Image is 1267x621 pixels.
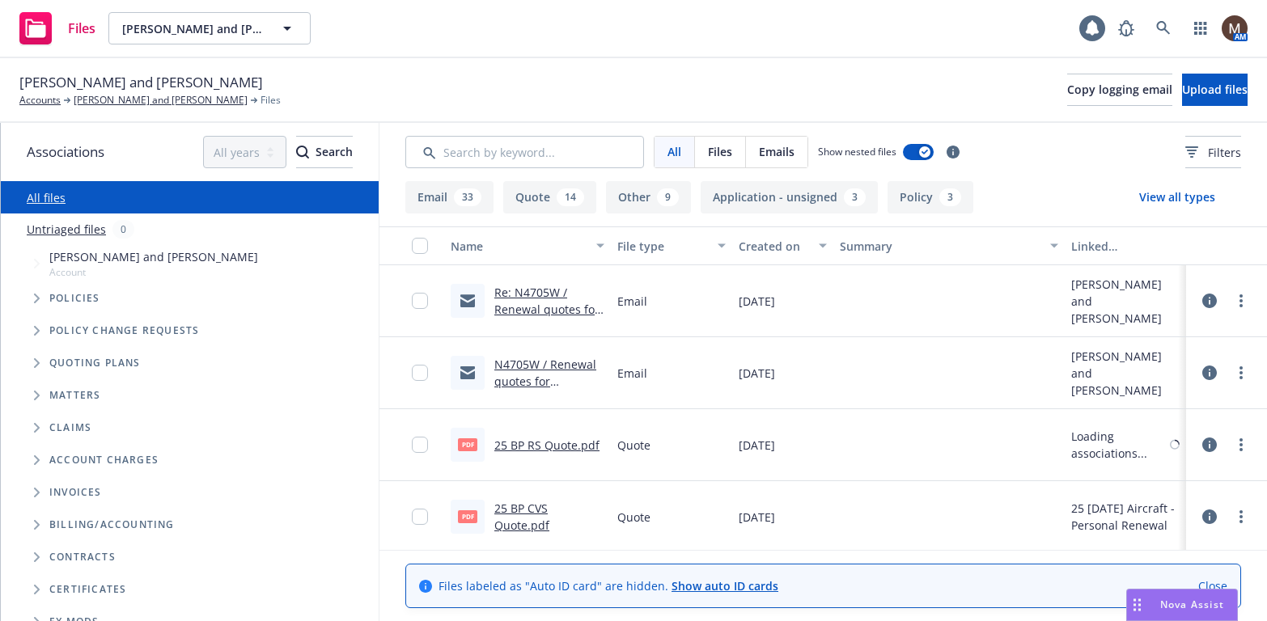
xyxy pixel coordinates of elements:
a: more [1231,507,1251,526]
span: Files labeled as "Auto ID card" are hidden. [439,577,778,594]
a: Search [1147,12,1180,44]
span: Contracts [49,552,116,562]
span: Account [49,265,258,279]
span: Files [261,93,281,108]
div: 33 [454,188,481,206]
input: Search by keyword... [405,136,644,168]
a: Accounts [19,93,61,108]
span: Email [617,365,647,382]
span: Policy change requests [49,326,199,336]
span: [DATE] [739,437,775,454]
button: View all types [1113,181,1241,213]
button: Other [606,181,691,213]
span: Files [708,143,732,160]
a: Switch app [1184,12,1217,44]
button: Nova Assist [1126,589,1238,621]
span: Quote [617,509,650,526]
span: Claims [49,423,91,433]
span: [PERSON_NAME] and [PERSON_NAME] [122,20,262,37]
input: Toggle Row Selected [412,293,428,309]
svg: Search [296,146,309,158]
button: Policy [888,181,973,213]
span: Show nested files [818,145,896,158]
a: more [1231,291,1251,310]
span: Policies [49,294,100,303]
span: [DATE] [739,509,775,526]
button: [PERSON_NAME] and [PERSON_NAME] [108,12,311,44]
a: All files [27,190,66,205]
img: photo [1222,15,1248,41]
span: Files [68,22,95,35]
a: Untriaged files [27,221,106,238]
button: Copy logging email [1067,74,1172,106]
div: Created on [739,238,809,255]
span: Quoting plans [49,358,141,368]
input: Select all [412,238,428,254]
span: Nova Assist [1160,598,1224,611]
a: Files [13,6,102,51]
div: File type [617,238,708,255]
div: [PERSON_NAME] and [PERSON_NAME] [1071,276,1180,327]
span: Quote [617,437,650,454]
a: Show auto ID cards [672,578,778,594]
span: Upload files [1182,82,1248,97]
span: [DATE] [739,293,775,310]
button: Application - unsigned [701,181,878,213]
a: 25 BP RS Quote.pdf [494,437,600,453]
button: File type [611,226,732,265]
div: 3 [939,188,961,206]
div: [PERSON_NAME] and [PERSON_NAME] [1071,348,1180,399]
div: 3 [844,188,866,206]
span: All [667,143,681,160]
div: Linked associations [1071,238,1180,255]
span: [PERSON_NAME] and [PERSON_NAME] [49,248,258,265]
button: Summary [833,226,1065,265]
a: [PERSON_NAME] and [PERSON_NAME] [74,93,248,108]
span: [PERSON_NAME] and [PERSON_NAME] [19,72,263,93]
button: Created on [732,226,833,265]
a: Close [1198,577,1227,594]
div: Name [451,238,587,255]
span: Invoices [49,488,102,497]
a: N4705W / Renewal quotes for [PERSON_NAME] and [PERSON_NAME] [494,357,596,440]
span: Filters [1208,144,1241,161]
a: Re: N4705W / Renewal quotes for [PERSON_NAME] and [PERSON_NAME] [494,285,600,368]
span: Associations [27,142,104,163]
span: Certificates [49,585,126,594]
span: [DATE] [739,365,775,382]
button: Name [444,226,611,265]
button: Email [405,181,494,213]
span: pdf [458,510,477,522]
a: more [1231,435,1251,454]
span: Copy logging email [1067,82,1172,97]
a: Report a Bug [1110,12,1142,44]
div: 9 [657,188,679,206]
div: Search [296,137,353,167]
span: Email [617,293,647,310]
a: more [1231,363,1251,382]
input: Toggle Row Selected [412,437,428,453]
span: pdf [458,438,477,450]
span: Emails [759,143,795,160]
span: Account charges [49,455,159,465]
button: Upload files [1182,74,1248,106]
input: Toggle Row Selected [412,509,428,525]
div: Loading associations... [1071,428,1167,462]
div: 25 [DATE] Aircraft - Personal Renewal [1071,500,1180,534]
div: 14 [557,188,584,206]
button: Quote [503,181,596,213]
input: Toggle Row Selected [412,365,428,381]
button: Linked associations [1065,226,1186,265]
button: SearchSearch [296,136,353,168]
a: 25 BP CVS Quote.pdf [494,501,549,533]
button: Filters [1185,136,1241,168]
div: Drag to move [1127,589,1147,620]
span: Filters [1185,144,1241,161]
div: Tree Example [1,245,379,509]
div: 0 [112,220,134,239]
span: Billing/Accounting [49,520,175,530]
div: Summary [840,238,1040,255]
span: Matters [49,391,100,400]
